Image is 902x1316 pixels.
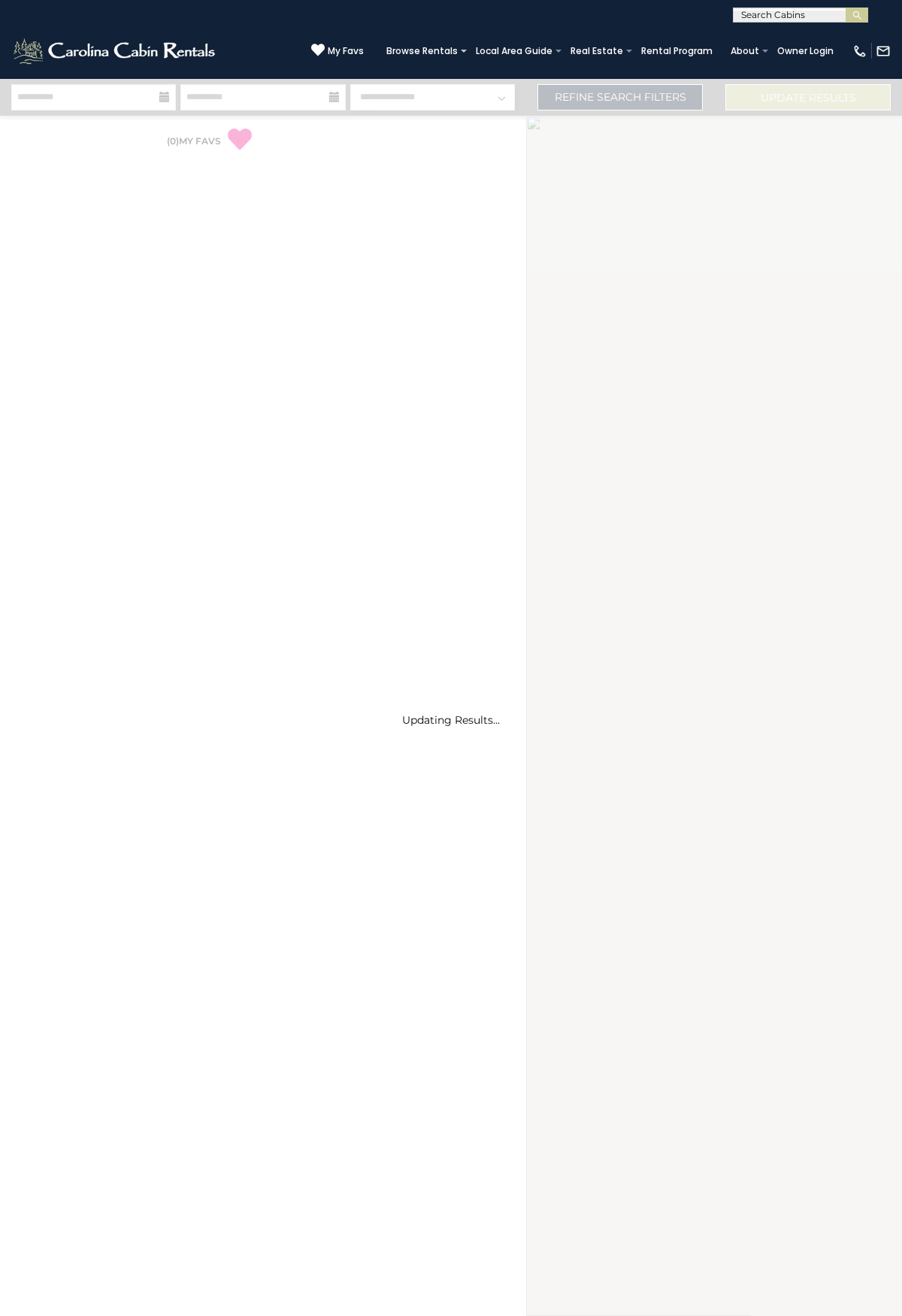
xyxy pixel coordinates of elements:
[468,41,560,62] a: Local Area Guide
[634,41,720,62] a: Rental Program
[311,43,364,59] a: My Favs
[876,44,891,59] img: mail-regular-white.png
[11,36,219,66] img: White-1-2.png
[723,41,767,62] a: About
[770,41,841,62] a: Owner Login
[563,41,631,62] a: Real Estate
[328,44,364,58] span: My Favs
[852,44,867,59] img: phone-regular-white.png
[379,41,465,62] a: Browse Rentals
